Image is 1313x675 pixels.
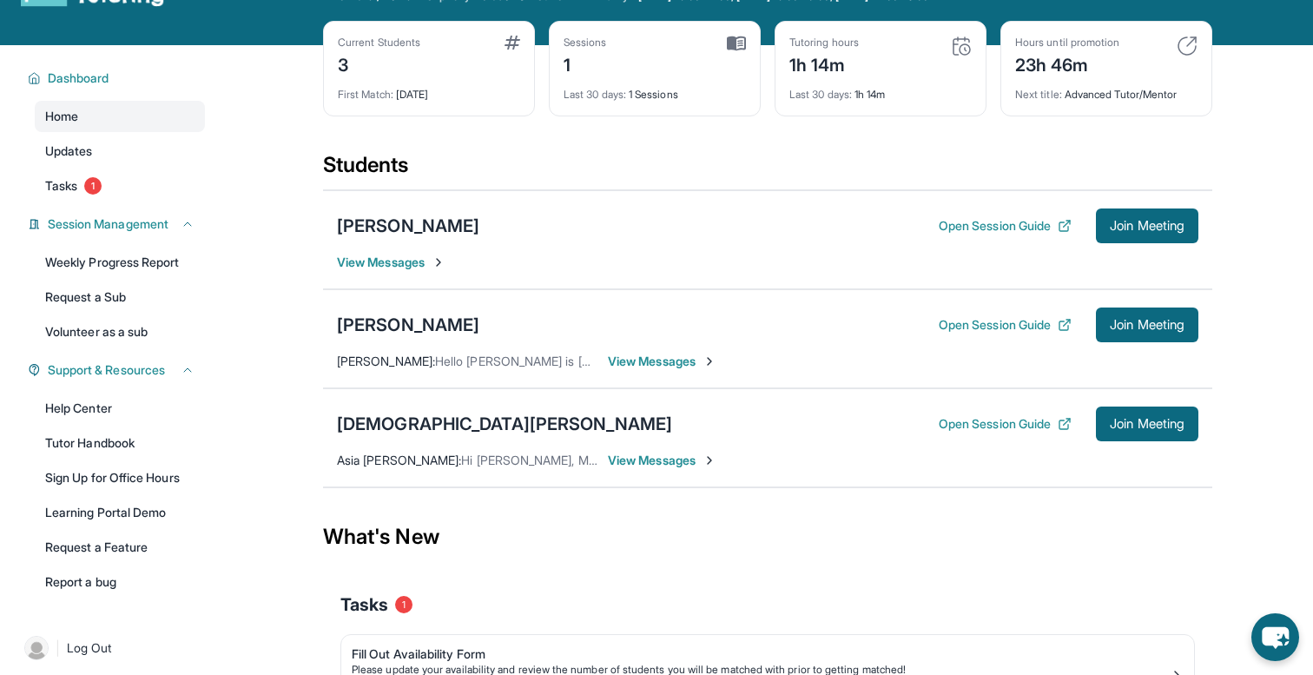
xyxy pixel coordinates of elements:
[608,452,716,469] span: View Messages
[1177,36,1198,56] img: card
[1096,308,1198,342] button: Join Meeting
[1251,613,1299,661] button: chat-button
[337,254,445,271] span: View Messages
[337,412,672,436] div: [DEMOGRAPHIC_DATA][PERSON_NAME]
[35,462,205,493] a: Sign Up for Office Hours
[84,177,102,195] span: 1
[505,36,520,50] img: card
[45,142,93,160] span: Updates
[939,415,1072,433] button: Open Session Guide
[789,36,859,50] div: Tutoring hours
[323,151,1212,189] div: Students
[789,88,852,101] span: Last 30 days :
[35,532,205,563] a: Request a Feature
[41,361,195,379] button: Support & Resources
[338,50,420,77] div: 3
[608,353,716,370] span: View Messages
[1096,208,1198,243] button: Join Meeting
[35,427,205,459] a: Tutor Handbook
[45,108,78,125] span: Home
[1015,50,1119,77] div: 23h 46m
[48,215,168,233] span: Session Management
[435,354,736,368] span: Hello [PERSON_NAME] is [PERSON_NAME] new tutor?
[564,88,626,101] span: Last 30 days :
[17,629,205,667] a: |Log Out
[35,281,205,313] a: Request a Sub
[35,170,205,202] a: Tasks1
[35,101,205,132] a: Home
[35,566,205,598] a: Report a bug
[939,217,1072,235] button: Open Session Guide
[35,393,205,424] a: Help Center
[703,453,716,467] img: Chevron-Right
[1110,320,1184,330] span: Join Meeting
[1110,221,1184,231] span: Join Meeting
[67,639,112,657] span: Log Out
[951,36,972,56] img: card
[35,316,205,347] a: Volunteer as a sub
[45,177,77,195] span: Tasks
[395,596,412,613] span: 1
[1096,407,1198,441] button: Join Meeting
[41,69,195,87] button: Dashboard
[35,497,205,528] a: Learning Portal Demo
[337,354,435,368] span: [PERSON_NAME] :
[564,77,746,102] div: 1 Sessions
[35,136,205,167] a: Updates
[337,313,479,337] div: [PERSON_NAME]
[48,361,165,379] span: Support & Resources
[35,247,205,278] a: Weekly Progress Report
[727,36,746,51] img: card
[703,354,716,368] img: Chevron-Right
[432,255,445,269] img: Chevron-Right
[337,453,461,467] span: Asia [PERSON_NAME] :
[338,77,520,102] div: [DATE]
[323,499,1212,575] div: What's New
[24,636,49,660] img: user-img
[48,69,109,87] span: Dashboard
[41,215,195,233] button: Session Management
[56,638,60,658] span: |
[338,36,420,50] div: Current Students
[789,77,972,102] div: 1h 14m
[939,316,1072,334] button: Open Session Guide
[1015,36,1119,50] div: Hours until promotion
[1110,419,1184,429] span: Join Meeting
[337,214,479,238] div: [PERSON_NAME]
[789,50,859,77] div: 1h 14m
[1015,88,1062,101] span: Next title :
[352,645,1170,663] div: Fill Out Availability Form
[564,50,607,77] div: 1
[564,36,607,50] div: Sessions
[1015,77,1198,102] div: Advanced Tutor/Mentor
[340,592,388,617] span: Tasks
[338,88,393,101] span: First Match :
